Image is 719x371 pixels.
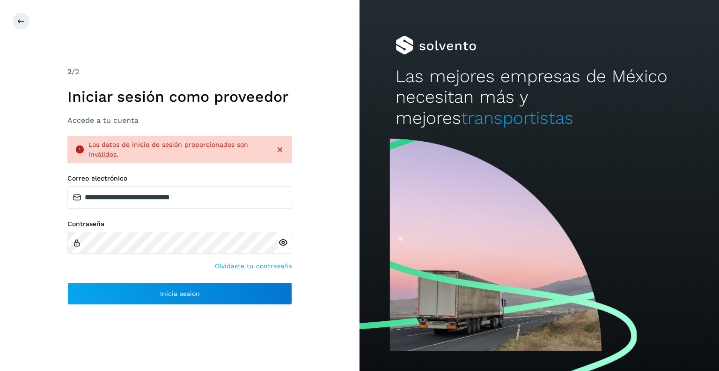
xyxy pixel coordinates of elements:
[67,66,292,77] div: /2
[67,282,292,305] button: Inicia sesión
[67,174,292,182] label: Correo electrónico
[67,67,72,76] span: 2
[215,261,292,271] a: Olvidaste tu contraseña
[396,66,683,129] h2: Las mejores empresas de México necesitan más y mejores
[67,88,292,106] h1: Iniciar sesión como proveedor
[67,116,292,125] h3: Accede a tu cuenta
[88,140,268,159] div: Los datos de inicio de sesión proporcionados son inválidos.
[461,108,573,128] span: transportistas
[160,290,200,297] span: Inicia sesión
[67,220,292,228] label: Contraseña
